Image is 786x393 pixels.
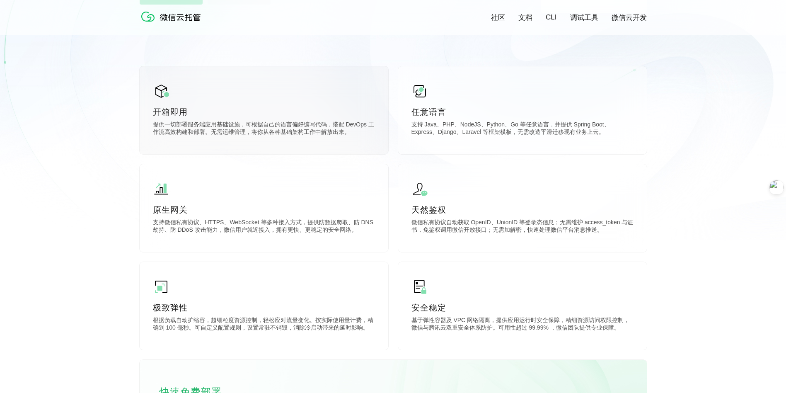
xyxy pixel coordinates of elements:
[153,302,375,313] p: 极致弹性
[411,204,634,216] p: 天然鉴权
[153,219,375,235] p: 支持微信私有协议、HTTPS、WebSocket 等多种接入方式，提供防数据爬取、防 DNS 劫持、防 DDoS 攻击能力，微信用户就近接入，拥有更快、更稳定的安全网络。
[546,13,556,22] a: CLI
[411,302,634,313] p: 安全稳定
[153,317,375,333] p: 根据负载自动扩缩容，超细粒度资源控制，轻松应对流量变化。按实际使用量计费，精确到 100 毫秒。可自定义配置规则，设置常驻不销毁，消除冷启动带来的延时影响。
[153,106,375,118] p: 开箱即用
[570,13,598,22] a: 调试工具
[140,19,206,26] a: 微信云托管
[411,106,634,118] p: 任意语言
[411,317,634,333] p: 基于弹性容器及 VPC 网络隔离，提供应用运行时安全保障，精细资源访问权限控制，微信与腾讯云双重安全体系防护。可用性超过 99.99% ，微信团队提供专业保障。
[612,13,647,22] a: 微信云开发
[518,13,532,22] a: 文档
[491,13,505,22] a: 社区
[411,121,634,138] p: 支持 Java、PHP、NodeJS、Python、Go 等任意语言，并提供 Spring Boot、Express、Django、Laravel 等框架模板，无需改造平滑迁移现有业务上云。
[153,204,375,216] p: 原生网关
[153,121,375,138] p: 提供一切部署服务端应用基础设施，可根据自己的语言偏好编写代码，搭配 DevOps 工作流高效构建和部署。无需运维管理，将你从各种基础架构工作中解放出来。
[140,8,206,25] img: 微信云托管
[411,219,634,235] p: 微信私有协议自动获取 OpenID、UnionID 等登录态信息；无需维护 access_token 与证书，免鉴权调用微信开放接口；无需加解密，快速处理微信平台消息推送。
